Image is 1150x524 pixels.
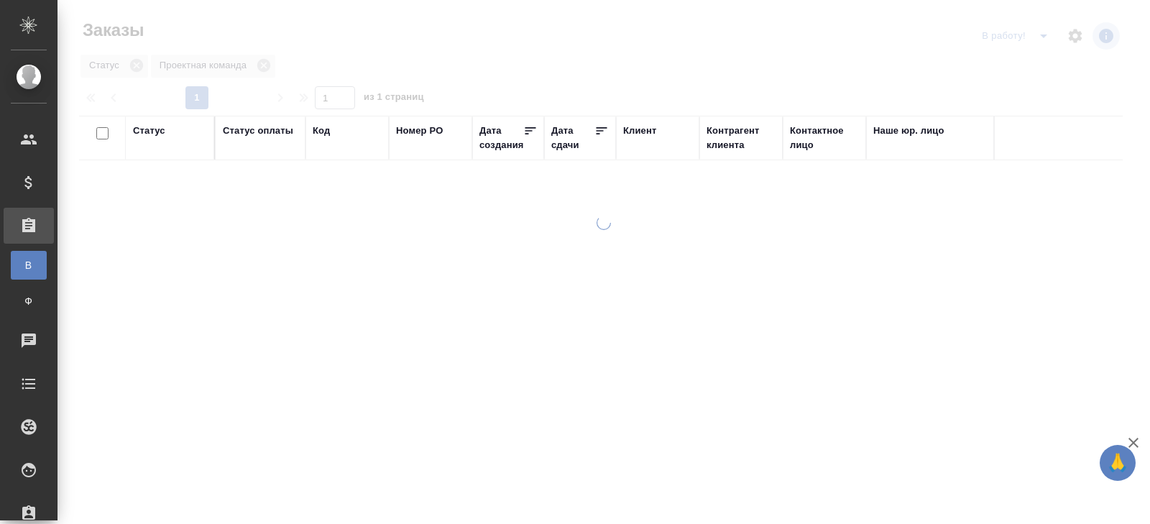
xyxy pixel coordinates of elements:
button: 🙏 [1100,445,1136,481]
div: Клиент [623,124,656,138]
div: Номер PO [396,124,443,138]
span: Ф [18,294,40,308]
span: В [18,258,40,272]
a: Ф [11,287,47,316]
div: Статус оплаты [223,124,293,138]
a: В [11,251,47,280]
div: Наше юр. лицо [873,124,944,138]
div: Контактное лицо [790,124,859,152]
span: 🙏 [1105,448,1130,478]
div: Статус [133,124,165,138]
div: Дата создания [479,124,523,152]
div: Код [313,124,330,138]
div: Контрагент клиента [707,124,776,152]
div: Дата сдачи [551,124,594,152]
